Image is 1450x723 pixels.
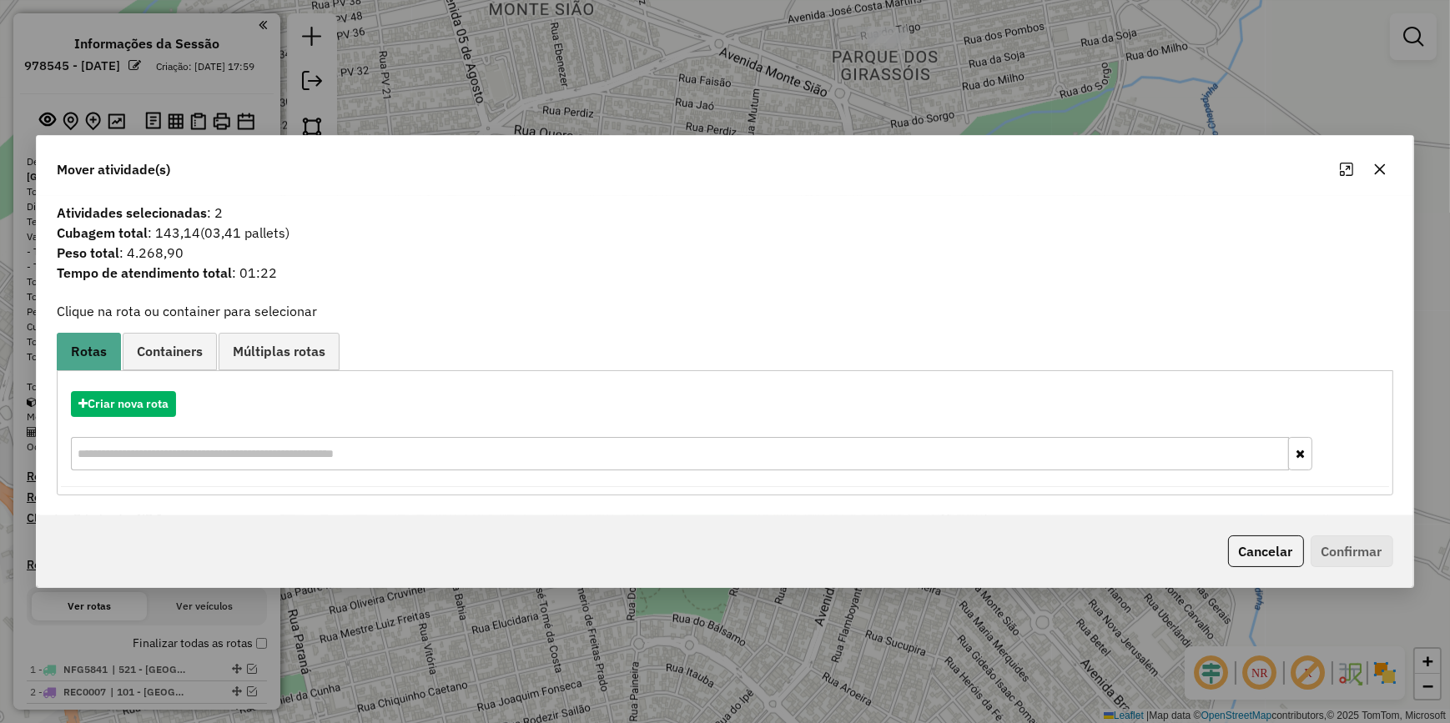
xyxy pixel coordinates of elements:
strong: Cubagem total [57,224,148,241]
span: (03,41 pallets) [200,224,289,241]
span: : 4.268,90 [47,243,1402,263]
button: Cancelar [1228,535,1304,567]
span: : 143,14 [47,223,1402,243]
strong: Tempo de atendimento total [57,264,232,281]
button: Criar nova rota [71,391,176,417]
span: Mover atividade(s) [57,159,170,179]
strong: Atividades selecionadas [57,204,207,221]
label: Clique na rota ou container para selecionar [57,301,317,321]
button: Maximize [1333,156,1360,183]
span: Containers [137,344,203,358]
span: : 2 [47,203,1402,223]
span: Múltiplas rotas [233,344,325,358]
span: : 01:22 [47,263,1402,283]
strong: Peso total [57,244,119,261]
span: Rotas [71,344,107,358]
